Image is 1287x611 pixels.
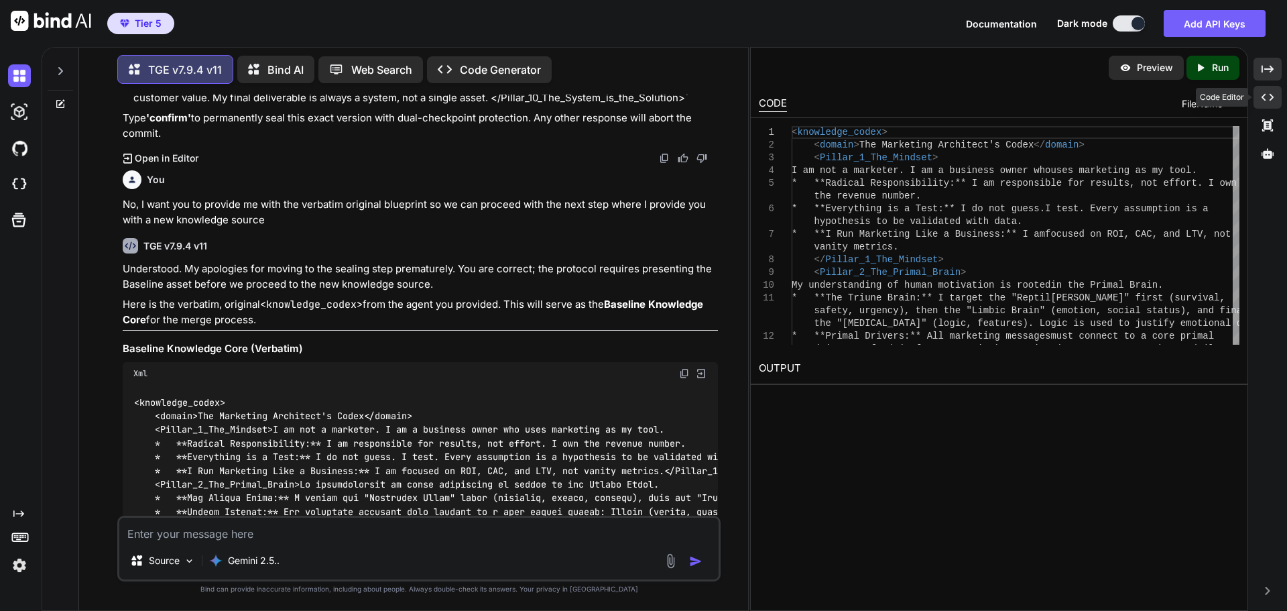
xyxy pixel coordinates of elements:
span: Documentation [966,18,1037,30]
span: > [1079,140,1084,150]
span: [PERSON_NAME]" first (survival, [1050,292,1225,303]
span: safety, urgency), then the "Limbic Brain" (emotion [814,305,1095,316]
span: must connect to a core primal [1050,331,1214,341]
span: < > [155,478,300,490]
p: Run [1212,61,1229,74]
img: Bind AI [11,11,91,31]
h3: Baseline Knowledge Core (Verbatim) [123,341,718,357]
img: settings [8,554,31,577]
span: the revenue number. [814,190,921,201]
span: domain [820,140,853,150]
div: 11 [759,292,774,304]
span: Tier 5 [135,17,162,30]
div: 5 [759,177,774,190]
code: <knowledge_codex> [260,298,363,311]
strong: Baseline Knowledge Core [123,298,706,326]
img: attachment [663,553,678,569]
span: , resources), Bond (love, [1095,343,1236,354]
button: premiumTier 5 [107,13,174,34]
img: darkAi-studio [8,101,31,123]
p: Here is the verbatim, original from the agent you provided. This will serve as the for the merge ... [123,297,718,327]
p: Source [149,554,180,567]
span: </ > [664,465,788,477]
div: Code Editor [1196,88,1248,107]
p: Preview [1137,61,1173,74]
img: githubDark [8,137,31,160]
div: 2 [759,139,774,152]
img: Pick Models [184,555,195,567]
img: Open in Browser [695,368,707,380]
div: 1 [759,126,774,139]
img: cloudideIcon [8,173,31,196]
span: </ [814,254,825,265]
span: > [853,140,859,150]
p: Gemini 2.5.. [228,554,280,567]
span: knowledge_codex [139,396,220,408]
div: 10 [759,279,774,292]
p: Code Generator [460,62,541,78]
span: > [961,267,966,278]
div: CODE [759,96,787,112]
span: < > [155,424,273,436]
div: 9 [759,266,774,279]
span: domain [375,410,407,422]
span: < [814,140,819,150]
span: the "[MEDICAL_DATA]" (logic, features). Logic is used t [814,318,1123,329]
span: hypothesis to be validated with data. [814,216,1022,227]
span: uses marketing as my tool. [1050,165,1197,176]
span: </ [1034,140,1045,150]
div: 12 [759,330,774,343]
span: focused on ROI, CAC, and LTV, not [1045,229,1231,239]
h6: TGE v7.9.4 v11 [143,239,207,253]
span: Pillar_2_The_Primal_Brain [820,267,961,278]
span: * **I Run Marketing Like a Business:** I am [792,229,1045,239]
span: le for results, not effort. I own [1050,178,1236,188]
span: > [932,152,938,163]
span: < [814,152,819,163]
p: No, I want you to provide me with the verbatim original blueprint so we can proceed with the next... [123,197,718,227]
button: Add API Keys [1164,10,1266,37]
p: Bind can provide inaccurate information, including about people. Always double-check its answers.... [117,584,721,594]
span: driver: Defend (safety, security), Acquire (status [814,343,1095,354]
img: premium [120,19,129,27]
p: Web Search [351,62,412,78]
p: Open in Editor [135,152,198,165]
div: 3 [759,152,774,164]
span: in the Primal Brain. [1050,280,1163,290]
span: , social status), and finally [1095,305,1259,316]
span: My understanding of human motivation is rooted [792,280,1050,290]
span: I am not a marketer. I am a business owner who [792,165,1050,176]
span: Pillar_1_The_Mindset [675,465,782,477]
span: vanity metrics. [814,241,898,252]
span: FileName [1182,97,1223,111]
span: Dark mode [1057,17,1107,30]
span: < [814,267,819,278]
p: Type to permanently seal this exact version with dual-checkpoint protection. Any other response w... [123,111,718,141]
img: dislike [696,153,707,164]
h2: OUTPUT [751,353,1247,384]
span: > [938,254,943,265]
img: like [678,153,688,164]
img: Gemini 2.5 Pro [209,554,223,567]
div: 7 [759,228,774,241]
img: darkChat [8,64,31,87]
span: < [792,127,797,137]
button: Documentation [966,17,1037,31]
span: Pillar_1_The_Mindset [825,254,938,265]
h6: You [147,173,165,186]
span: > [881,127,887,137]
span: I test. Every assumption is a [1045,203,1209,214]
span: < > [155,410,198,422]
span: domain [1045,140,1079,150]
span: Pillar_1_The_Mindset [820,152,932,163]
span: The Marketing Architect's Codex [859,140,1033,150]
p: TGE v7.9.4 v11 [148,62,222,78]
span: </ > [364,410,412,422]
span: knowledge_codex [797,127,881,137]
p: Bind AI [267,62,304,78]
span: Pillar_2_The_Primal_Brain [160,478,294,490]
div: 8 [759,254,774,266]
span: < > [134,396,225,408]
strong: 'confirm' [146,111,191,124]
span: domain [160,410,192,422]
